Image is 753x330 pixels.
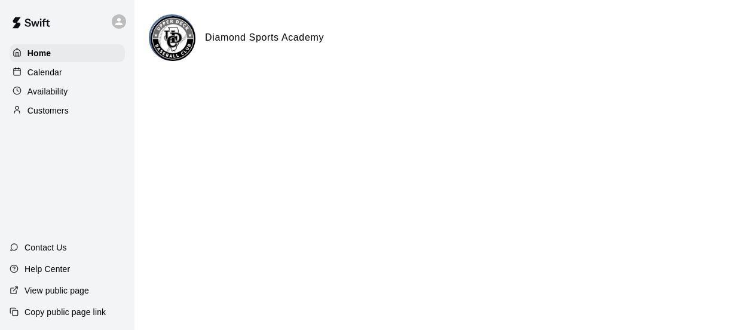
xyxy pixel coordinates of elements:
[151,16,195,61] img: Diamond Sports Academy logo
[10,82,125,100] a: Availability
[25,263,70,275] p: Help Center
[25,285,89,297] p: View public page
[25,306,106,318] p: Copy public page link
[27,47,51,59] p: Home
[10,63,125,81] a: Calendar
[25,242,67,253] p: Contact Us
[205,30,324,45] h6: Diamond Sports Academy
[27,66,62,78] p: Calendar
[10,44,125,62] a: Home
[27,85,68,97] p: Availability
[10,102,125,120] a: Customers
[27,105,69,117] p: Customers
